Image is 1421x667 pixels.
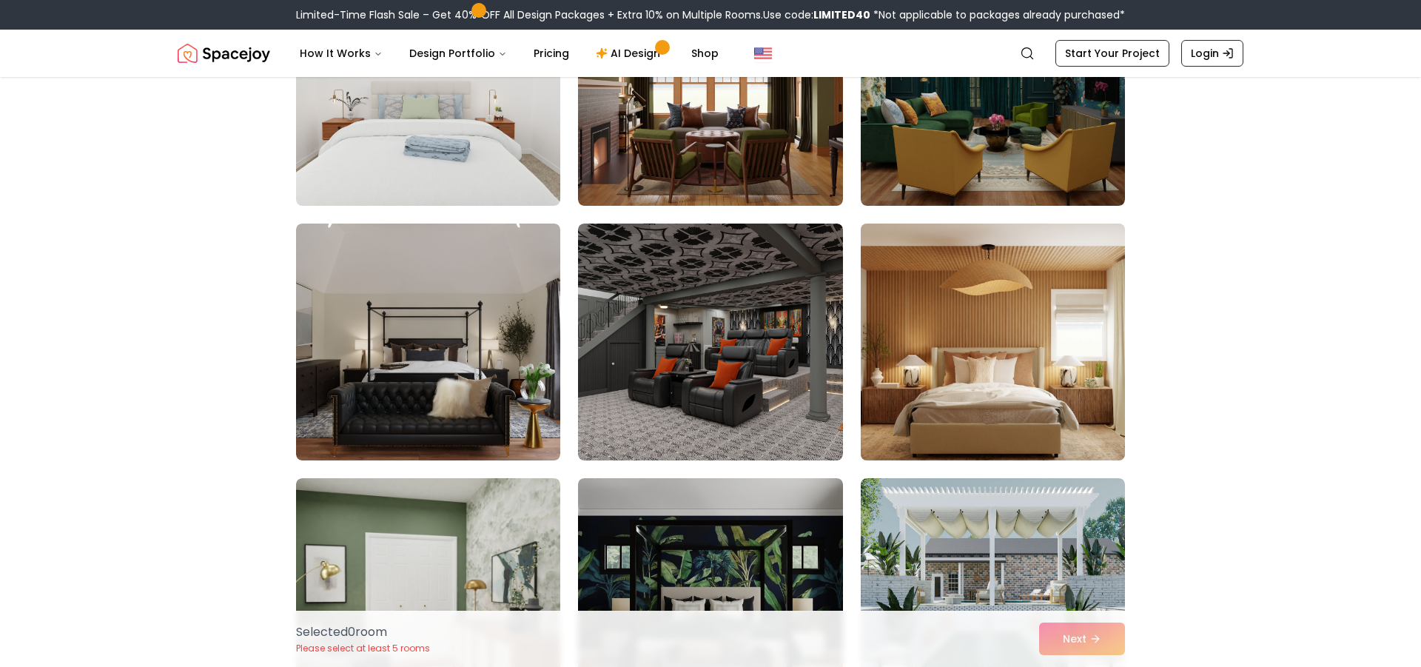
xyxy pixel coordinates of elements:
a: Login [1181,40,1243,67]
img: Room room-48 [854,218,1132,466]
img: Spacejoy Logo [178,38,270,68]
div: Limited-Time Flash Sale – Get 40% OFF All Design Packages + Extra 10% on Multiple Rooms. [296,7,1125,22]
nav: Global [178,30,1243,77]
a: Pricing [522,38,581,68]
p: Please select at least 5 rooms [296,643,430,654]
a: AI Design [584,38,676,68]
button: How It Works [288,38,394,68]
a: Start Your Project [1055,40,1169,67]
button: Design Portfolio [397,38,519,68]
span: Use code: [763,7,870,22]
p: Selected 0 room [296,623,430,641]
img: Room room-46 [296,224,560,460]
span: *Not applicable to packages already purchased* [870,7,1125,22]
a: Shop [679,38,730,68]
img: United States [754,44,772,62]
img: Room room-47 [578,224,842,460]
a: Spacejoy [178,38,270,68]
nav: Main [288,38,730,68]
b: LIMITED40 [813,7,870,22]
